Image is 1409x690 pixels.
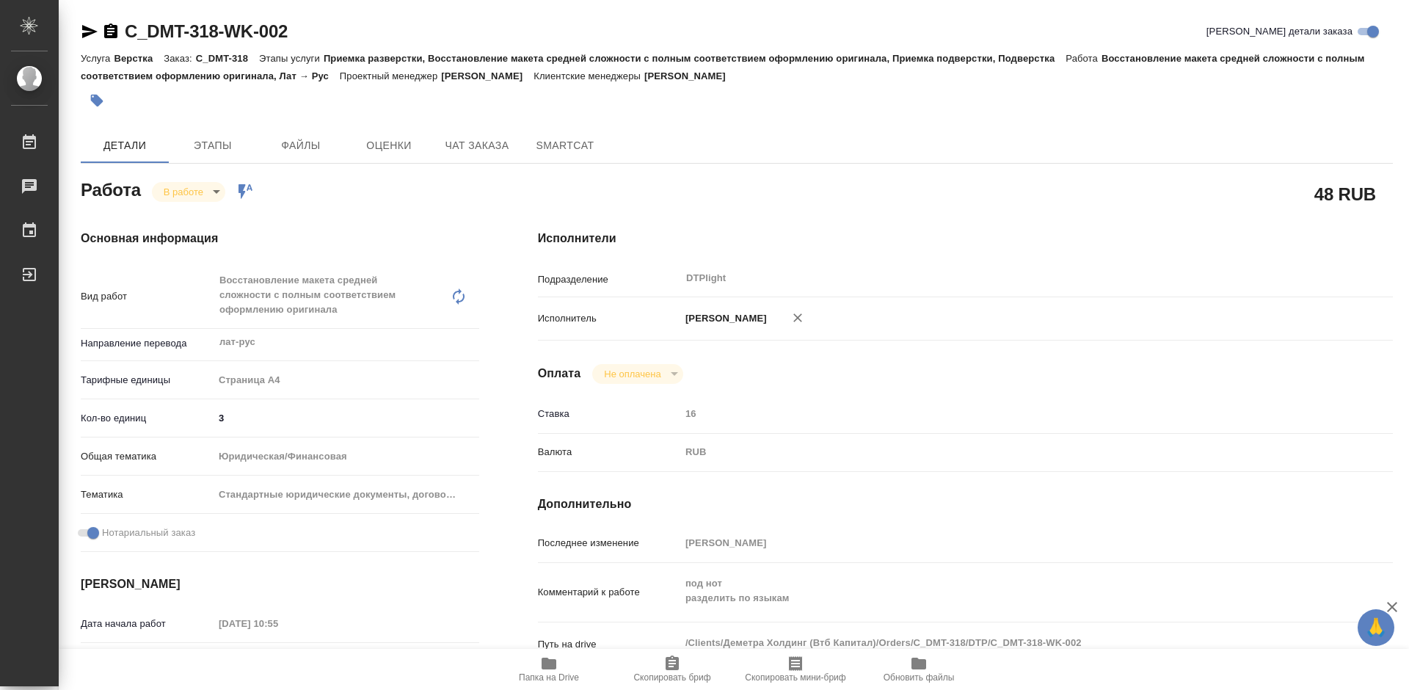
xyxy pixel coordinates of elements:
[81,411,214,426] p: Кол-во единиц
[214,482,479,507] div: Стандартные юридические документы, договоры, уставы
[487,649,611,690] button: Папка на Drive
[680,403,1322,424] input: Пустое поле
[538,637,680,652] p: Путь на drive
[538,407,680,421] p: Ставка
[266,137,336,155] span: Файлы
[214,613,342,634] input: Пустое поле
[259,53,324,64] p: Этапы услуги
[114,53,164,64] p: Верстка
[538,585,680,600] p: Комментарий к работе
[125,21,288,41] a: C_DMT-318-WK-002
[81,289,214,304] p: Вид работ
[884,672,955,683] span: Обновить файлы
[1358,609,1394,646] button: 🙏
[214,444,479,469] div: Юридическая/Финансовая
[644,70,737,81] p: [PERSON_NAME]
[1364,612,1388,643] span: 🙏
[324,53,1066,64] p: Приемка разверстки, Восстановление макета средней сложности с полным соответствием оформлению ори...
[102,23,120,40] button: Скопировать ссылку
[441,70,534,81] p: [PERSON_NAME]
[164,53,195,64] p: Заказ:
[340,70,441,81] p: Проектный менеджер
[534,70,644,81] p: Клиентские менеджеры
[81,336,214,351] p: Направление перевода
[81,84,113,117] button: Добавить тэг
[633,672,710,683] span: Скопировать бриф
[680,631,1322,655] textarea: /Clients/Деметра Холдинг (Втб Капитал)/Orders/C_DMT-318/DTP/C_DMT-318-WK-002
[81,53,114,64] p: Услуга
[1206,24,1352,39] span: [PERSON_NAME] детали заказа
[81,373,214,388] p: Тарифные единицы
[538,365,581,382] h4: Оплата
[538,536,680,551] p: Последнее изменение
[81,487,214,502] p: Тематика
[680,440,1322,465] div: RUB
[178,137,248,155] span: Этапы
[538,311,680,326] p: Исполнитель
[680,571,1322,611] textarea: под нот разделить по языкам
[519,672,579,683] span: Папка на Drive
[90,137,160,155] span: Детали
[600,368,665,380] button: Не оплачена
[81,617,214,631] p: Дата начала работ
[538,495,1393,513] h4: Дополнительно
[81,575,479,593] h4: [PERSON_NAME]
[782,302,814,334] button: Удалить исполнителя
[81,230,479,247] h4: Основная информация
[214,407,479,429] input: ✎ Введи что-нибудь
[1314,181,1376,206] h2: 48 RUB
[1066,53,1102,64] p: Работа
[680,532,1322,553] input: Пустое поле
[592,364,682,384] div: В работе
[538,272,680,287] p: Подразделение
[442,137,512,155] span: Чат заказа
[102,526,195,540] span: Нотариальный заказ
[680,311,767,326] p: [PERSON_NAME]
[354,137,424,155] span: Оценки
[857,649,980,690] button: Обновить файлы
[214,368,479,393] div: Страница А4
[152,182,225,202] div: В работе
[538,230,1393,247] h4: Исполнители
[745,672,845,683] span: Скопировать мини-бриф
[611,649,734,690] button: Скопировать бриф
[81,449,214,464] p: Общая тематика
[159,186,208,198] button: В работе
[81,23,98,40] button: Скопировать ссылку для ЯМессенджера
[81,175,141,202] h2: Работа
[530,137,600,155] span: SmartCat
[734,649,857,690] button: Скопировать мини-бриф
[538,445,680,460] p: Валюта
[196,53,259,64] p: C_DMT-318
